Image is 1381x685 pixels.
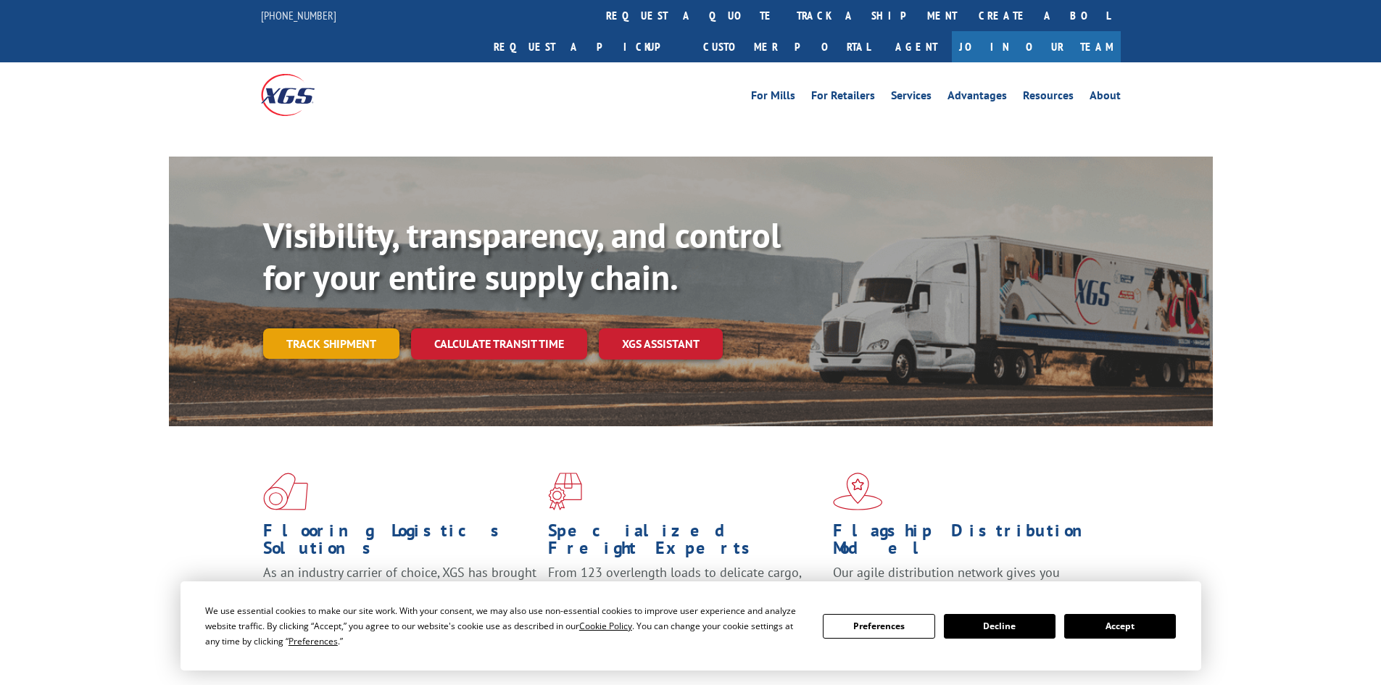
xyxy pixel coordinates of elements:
[263,328,399,359] a: Track shipment
[833,522,1107,564] h1: Flagship Distribution Model
[1023,90,1074,106] a: Resources
[692,31,881,62] a: Customer Portal
[751,90,795,106] a: For Mills
[483,31,692,62] a: Request a pickup
[289,635,338,647] span: Preferences
[263,473,308,510] img: xgs-icon-total-supply-chain-intelligence-red
[1064,614,1176,639] button: Accept
[823,614,934,639] button: Preferences
[952,31,1121,62] a: Join Our Team
[181,581,1201,671] div: Cookie Consent Prompt
[205,603,805,649] div: We use essential cookies to make our site work. With your consent, we may also use non-essential ...
[947,90,1007,106] a: Advantages
[548,564,822,628] p: From 123 overlength loads to delicate cargo, our experienced staff knows the best way to move you...
[599,328,723,360] a: XGS ASSISTANT
[261,8,336,22] a: [PHONE_NUMBER]
[548,473,582,510] img: xgs-icon-focused-on-flooring-red
[881,31,952,62] a: Agent
[833,564,1100,598] span: Our agile distribution network gives you nationwide inventory management on demand.
[891,90,932,106] a: Services
[944,614,1056,639] button: Decline
[263,564,536,615] span: As an industry carrier of choice, XGS has brought innovation and dedication to flooring logistics...
[833,473,883,510] img: xgs-icon-flagship-distribution-model-red
[263,212,781,299] b: Visibility, transparency, and control for your entire supply chain.
[579,620,632,632] span: Cookie Policy
[548,522,822,564] h1: Specialized Freight Experts
[263,522,537,564] h1: Flooring Logistics Solutions
[411,328,587,360] a: Calculate transit time
[811,90,875,106] a: For Retailers
[1090,90,1121,106] a: About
